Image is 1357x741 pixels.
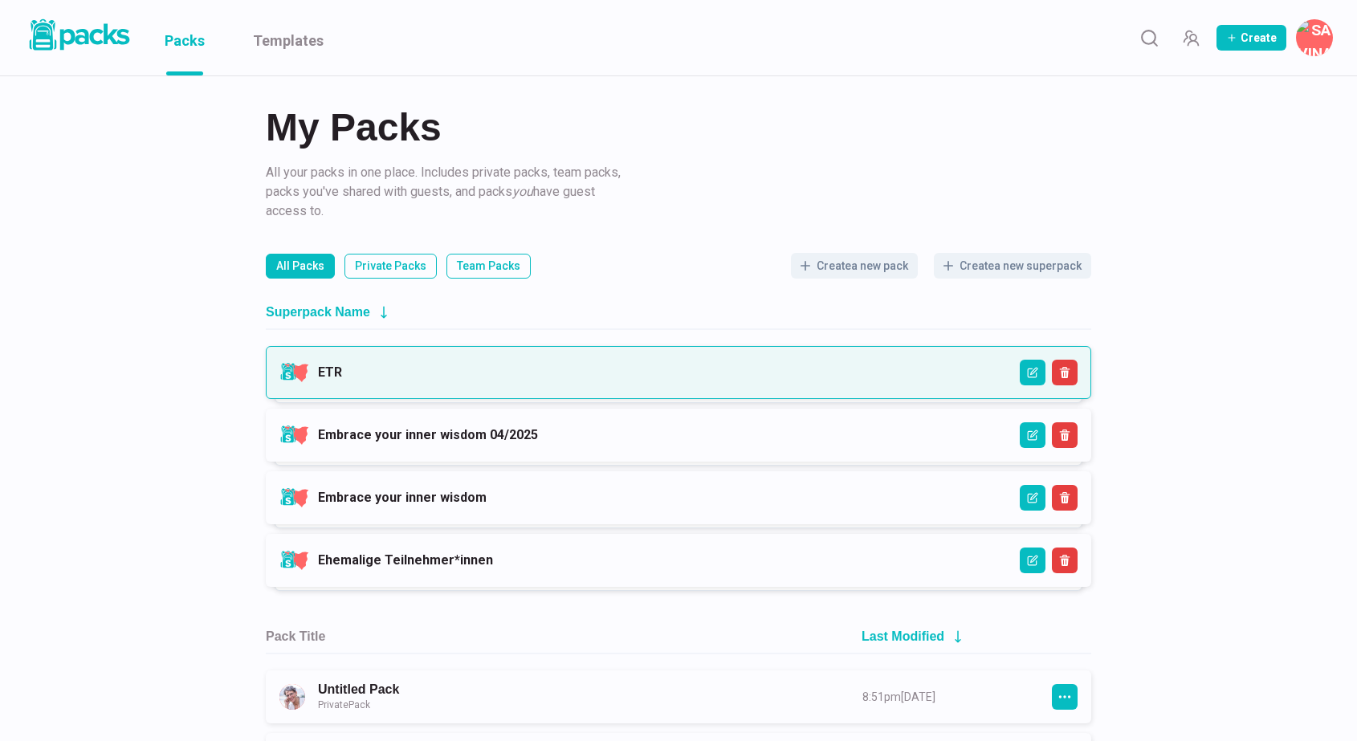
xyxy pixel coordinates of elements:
[24,16,132,54] img: Packs logo
[791,253,918,279] button: Createa new pack
[934,253,1091,279] button: Createa new superpack
[457,258,520,275] p: Team Packs
[1216,25,1286,51] button: Create Pack
[1052,548,1078,573] button: Delete Superpack
[1020,422,1045,448] button: Edit
[266,108,1091,147] h2: My Packs
[1296,19,1333,56] button: Savina Tilmann
[24,16,132,59] a: Packs logo
[1052,360,1078,385] button: Delete Superpack
[512,184,533,199] i: you
[266,629,325,644] h2: Pack Title
[1020,360,1045,385] button: Edit
[1175,22,1207,54] button: Manage Team Invites
[862,629,944,644] h2: Last Modified
[1133,22,1165,54] button: Search
[266,304,370,320] h2: Superpack Name
[1020,485,1045,511] button: Edit
[1052,422,1078,448] button: Delete Superpack
[266,163,627,221] p: All your packs in one place. Includes private packs, team packs, packs you've shared with guests,...
[1052,485,1078,511] button: Delete Superpack
[1020,548,1045,573] button: Edit
[355,258,426,275] p: Private Packs
[276,258,324,275] p: All Packs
